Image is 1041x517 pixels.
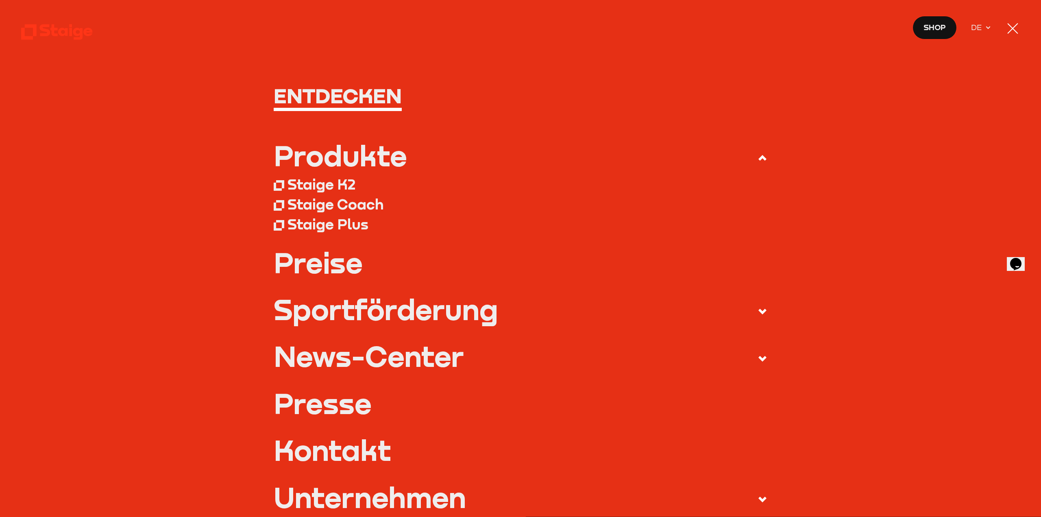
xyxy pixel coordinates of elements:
[287,215,368,233] div: Staige Plus
[274,249,768,277] a: Preise
[274,342,464,371] div: News-Center
[913,16,957,40] a: Shop
[971,21,985,33] span: DE
[274,483,466,512] div: Unternehmen
[923,21,946,33] span: Shop
[274,194,768,214] a: Staige Coach
[287,195,384,213] div: Staige Coach
[274,436,768,465] a: Kontakt
[274,295,498,324] div: Sportförderung
[274,214,768,234] a: Staige Plus
[274,142,407,170] div: Produkte
[274,389,768,418] a: Presse
[1007,247,1033,271] iframe: chat widget
[274,175,768,194] a: Staige K2
[287,175,355,193] div: Staige K2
